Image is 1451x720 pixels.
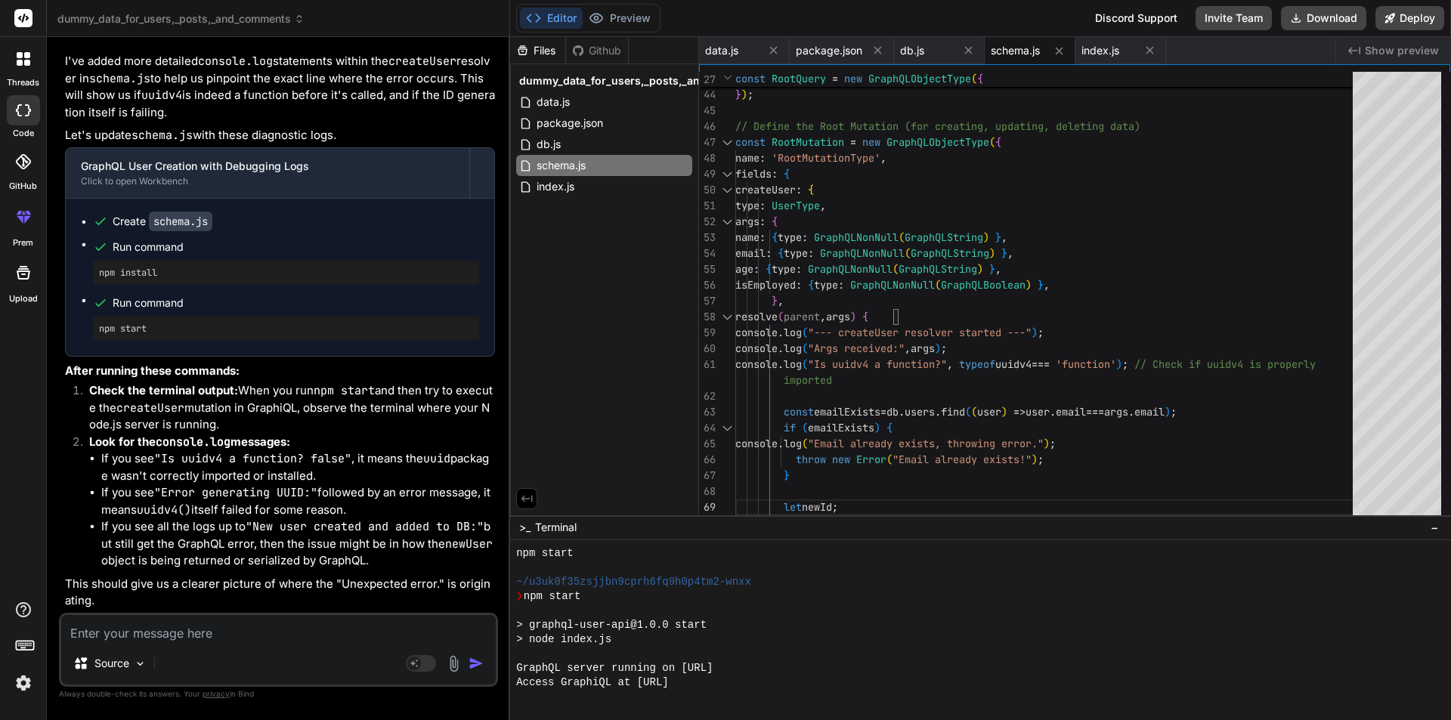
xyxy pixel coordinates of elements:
[149,212,212,231] code: schema.js
[524,589,581,604] span: npm start
[516,632,611,647] span: > node index.js
[808,326,1032,339] span: "--- createUser resolver started ---"
[1050,437,1056,450] span: ;
[535,93,571,111] span: data.js
[989,246,995,260] span: )
[760,151,766,165] span: :
[699,468,716,484] div: 67
[65,363,240,378] strong: After running these commands:
[1165,405,1171,419] span: )
[516,675,669,690] span: Access GraphiQL at [URL]
[81,159,454,174] div: GraphQL User Creation with Debugging Logs
[699,261,716,277] div: 55
[959,357,995,371] span: typeof
[983,230,989,244] span: )
[1032,357,1050,371] span: ===
[699,277,716,293] div: 56
[735,167,772,181] span: fields
[519,520,531,535] span: >_
[154,451,351,466] code: "Is uuidv4 a function? false"
[1134,405,1165,419] span: email
[1281,6,1366,30] button: Download
[808,183,814,196] span: {
[826,310,850,323] span: args
[535,156,587,175] span: schema.js
[516,546,574,561] span: npm start
[850,135,856,149] span: =
[1056,357,1116,371] span: 'function'
[1001,246,1007,260] span: }
[1104,405,1128,419] span: args
[832,500,838,514] span: ;
[856,453,886,466] span: Error
[766,262,772,276] span: {
[535,114,605,132] span: package.json
[519,73,767,88] span: dummy_data_for_users,_posts,_and_comments
[832,453,850,466] span: new
[735,119,1038,133] span: // Define the Root Mutation (for creating, updatin
[113,239,479,255] span: Run command
[717,182,737,198] div: Click to collapse the range.
[784,373,832,387] span: imported
[772,230,778,244] span: {
[905,341,911,355] span: ,
[1026,278,1032,292] span: )
[699,72,716,88] span: 27
[778,294,784,307] span: ,
[699,230,716,246] div: 53
[735,437,778,450] span: console
[862,135,880,149] span: new
[935,341,941,355] span: )
[991,43,1040,58] span: schema.js
[423,451,450,466] code: uuid
[699,87,716,103] div: 44
[699,484,716,499] div: 68
[699,436,716,452] div: 65
[741,88,747,101] span: )
[113,214,212,229] div: Create
[735,341,778,355] span: console
[154,485,317,500] code: "Error generating UUID:"
[905,405,935,419] span: users
[699,357,716,372] div: 61
[137,502,191,518] code: uuidv4()
[784,167,790,181] span: {
[1122,357,1128,371] span: ;
[735,326,778,339] span: console
[965,405,971,419] span: (
[1001,405,1007,419] span: )
[116,400,184,416] code: createUser
[699,293,716,309] div: 57
[844,72,862,85] span: new
[735,135,766,149] span: const
[1134,357,1316,371] span: // Check if uuidv4 is properly
[699,134,716,150] div: 47
[445,536,493,552] code: newUser
[868,72,971,85] span: GraphQLObjectType
[13,236,33,249] label: prem
[89,71,150,86] code: schema.js
[850,310,856,323] span: )
[893,262,899,276] span: (
[699,452,716,468] div: 66
[66,148,469,198] button: GraphQL User Creation with Debugging LogsClick to open Workbench
[772,262,796,276] span: type
[583,8,657,29] button: Preview
[1196,6,1272,30] button: Invite Team
[977,405,1001,419] span: user
[802,357,808,371] span: (
[802,500,832,514] span: newId
[535,135,562,153] span: db.js
[699,182,716,198] div: 50
[1086,6,1186,30] div: Discord Support
[246,519,484,534] code: "New user created and added to DB:"
[784,246,808,260] span: type
[699,388,716,404] div: 62
[880,151,886,165] span: ,
[832,72,838,85] span: =
[735,215,760,228] span: args
[778,341,784,355] span: .
[778,246,784,260] span: {
[784,357,802,371] span: log
[760,199,766,212] span: :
